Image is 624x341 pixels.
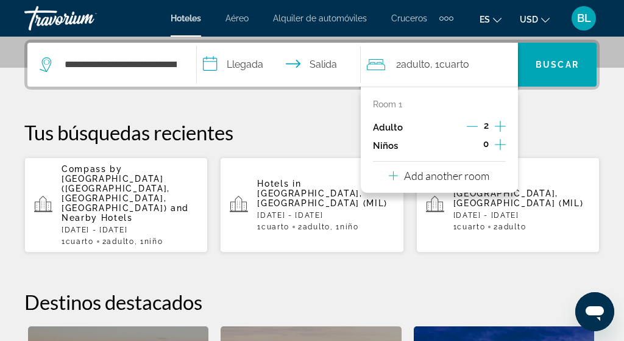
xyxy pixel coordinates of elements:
span: [GEOGRAPHIC_DATA], [GEOGRAPHIC_DATA] (MIL) [257,188,388,208]
button: Buscar [518,43,597,87]
button: Change currency [520,10,550,28]
span: Niño [144,237,163,246]
span: Adulto [498,223,526,231]
button: Travelers: 2 adults, 0 children [361,43,518,87]
span: 2 [298,223,330,231]
span: [GEOGRAPHIC_DATA], [GEOGRAPHIC_DATA] (MIL) [453,188,584,208]
p: [DATE] - [DATE] [62,226,198,234]
a: Aéreo [225,13,249,23]
span: , 1 [330,223,359,231]
h2: Destinos destacados [24,290,600,314]
span: 2 [494,223,526,231]
div: Search widget [27,43,597,87]
button: Change language [480,10,502,28]
span: Cuarto [457,223,485,231]
span: 2 [396,56,430,73]
span: and Nearby Hotels [62,203,189,223]
button: Compass by [GEOGRAPHIC_DATA] ([GEOGRAPHIC_DATA], [GEOGRAPHIC_DATA], [GEOGRAPHIC_DATA]) and Nearby... [24,157,208,253]
button: Hotels in [GEOGRAPHIC_DATA], [GEOGRAPHIC_DATA] (MIL)[DATE] - [DATE]1Cuarto2Adulto [416,157,600,253]
span: Adulto [401,59,430,70]
span: 2 [484,121,489,131]
button: Decrement children [466,138,477,153]
button: Hotels in [GEOGRAPHIC_DATA], [GEOGRAPHIC_DATA] (MIL)[DATE] - [DATE]1Cuarto2Adulto, 1Niño [220,157,403,253]
a: Hoteles [171,13,201,23]
button: Add another room [389,162,489,187]
span: 0 [483,139,489,149]
button: Decrement adults [467,120,478,135]
span: Compass by [GEOGRAPHIC_DATA] ([GEOGRAPHIC_DATA], [GEOGRAPHIC_DATA], [GEOGRAPHIC_DATA]) [62,164,170,213]
span: Cuarto [261,223,289,231]
span: USD [520,15,538,24]
iframe: Botón para iniciar la ventana de mensajería [575,292,614,331]
a: Travorium [24,2,146,34]
button: User Menu [568,5,600,31]
span: 1 [257,223,289,231]
span: , 1 [430,56,469,73]
button: Check in and out dates [197,43,360,87]
button: Increment children [495,137,506,155]
span: Niño [340,223,359,231]
span: Adulto [107,237,134,246]
p: Room 1 [373,99,402,109]
span: 1 [62,237,94,246]
p: Tus búsquedas recientes [24,120,600,145]
a: Cruceros [391,13,427,23]
p: [DATE] - [DATE] [453,211,590,220]
span: Hotels in [257,179,301,188]
span: 2 [102,237,135,246]
p: [DATE] - [DATE] [257,211,394,220]
button: Increment adults [495,118,506,137]
p: Niños [373,141,398,151]
span: BL [577,12,591,24]
button: Extra navigation items [439,9,453,28]
span: Buscar [536,60,579,70]
span: 1 [453,223,486,231]
span: Cuarto [66,237,94,246]
span: es [480,15,490,24]
p: Add another room [404,169,489,182]
span: Adulto [303,223,330,231]
span: Cuarto [439,59,469,70]
p: Adulto [373,123,403,133]
a: Alquiler de automóviles [273,13,367,23]
span: , 1 [135,237,163,246]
